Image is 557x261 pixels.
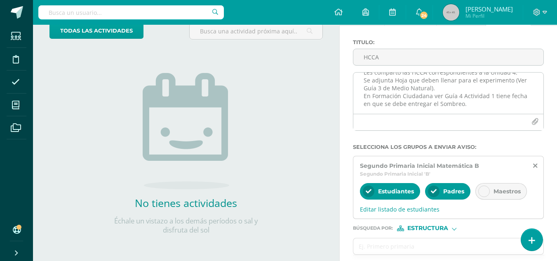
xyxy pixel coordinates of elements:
[143,73,229,189] img: no_activities.png
[378,188,414,195] span: Estudiantes
[353,226,393,230] span: Búsqueda por :
[494,188,521,195] span: Maestros
[353,144,544,150] label: Selecciona los grupos a enviar aviso :
[353,73,543,114] textarea: Les comparto las HCCA correspondientes a la Unidad 4. Se adjunta Hoja que deben llenar para el ex...
[103,196,268,210] h2: No tienes actividades
[465,12,513,19] span: Mi Perfil
[437,6,486,26] a: Evento
[340,6,384,26] a: Tarea
[443,4,459,21] img: 45x45
[486,6,530,26] a: Aviso
[360,205,537,213] span: Editar listado de estudiantes
[397,226,459,231] div: [object Object]
[419,11,428,20] span: 24
[38,5,224,19] input: Busca un usuario...
[465,5,513,13] span: [PERSON_NAME]
[360,162,479,169] span: Segundo Primaria Inicial Matemática B
[353,238,527,254] input: Ej. Primero primaria
[443,188,464,195] span: Padres
[385,6,436,26] a: Examen
[353,39,544,45] label: Titulo :
[353,49,543,65] input: Titulo
[190,23,322,39] input: Busca una actividad próxima aquí...
[49,23,143,39] a: todas las Actividades
[407,226,448,230] span: Estructura
[360,171,430,177] span: Segundo Primaria Inicial 'B'
[103,216,268,235] p: Échale un vistazo a los demás períodos o sal y disfruta del sol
